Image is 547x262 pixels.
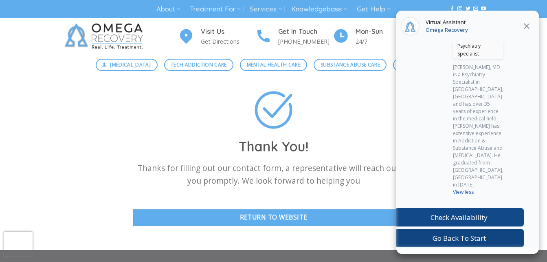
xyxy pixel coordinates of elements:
h4: Mon-Sun [356,27,410,37]
a: Get Help [357,2,391,17]
span: [MEDICAL_DATA] [110,61,151,69]
a: Follow on Twitter [466,6,470,12]
a: Treatment For [190,2,241,17]
h1: Thank You! [133,138,414,155]
a: Return To Website [133,209,414,225]
h4: Get In Touch [278,27,333,37]
a: Substance Abuse Care [314,59,387,71]
p: Get Directions [201,37,255,46]
a: Follow on YouTube [481,6,486,12]
a: Mental Health Care [240,59,307,71]
a: Tech Addiction Care [164,59,234,71]
img: Omega Recovery [60,18,152,55]
a: Follow on Facebook [450,6,455,12]
span: Mental Health Care [247,61,301,69]
iframe: reCAPTCHA [4,232,33,256]
a: Follow on Instagram [457,6,462,12]
span: Tech Addiction Care [171,61,227,69]
a: Services [250,2,282,17]
p: [PHONE_NUMBER] [278,37,333,46]
p: Thanks for filling out our contact form, a representative will reach out to you promptly. We look... [133,162,414,187]
a: About [156,2,180,17]
a: Knowledgebase [291,2,347,17]
a: Get In Touch [PHONE_NUMBER] [255,27,333,47]
a: Verify Insurance [393,59,451,71]
p: 24/7 [356,37,410,46]
span: Return To Website [240,212,308,222]
a: Send us an email [473,6,478,12]
span: Substance Abuse Care [321,61,380,69]
h4: Visit Us [201,27,255,37]
a: [MEDICAL_DATA] [96,59,158,71]
a: Visit Us Get Directions [178,27,255,47]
